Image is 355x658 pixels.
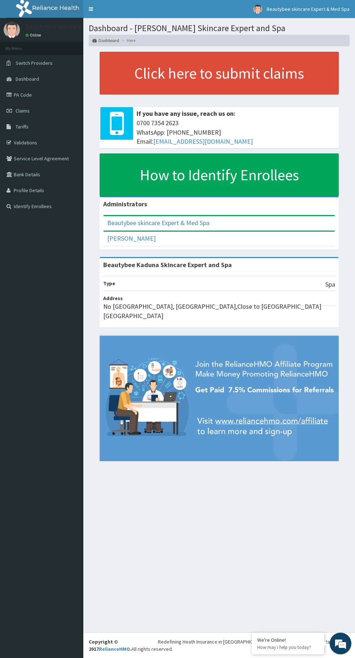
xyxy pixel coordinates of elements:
div: We're Online! [257,637,319,643]
p: How may I help you today? [257,644,319,650]
a: Beautybee skincare Expert & Med Spa [107,219,209,227]
img: User Image [4,22,20,38]
div: Redefining Heath Insurance in [GEOGRAPHIC_DATA] using Telemedicine and Data Science! [158,638,350,645]
span: Beautybee skincare Expert & Med Spa [267,6,350,12]
p: Beautybee skincare Expert & Med Spa [25,24,132,30]
strong: Beautybee Kaduna Skincare Expert and Spa [103,261,232,269]
img: User Image [253,5,262,14]
span: Tariffs [16,123,29,130]
img: provider-team-banner.png [100,336,339,461]
p: Spa [325,280,335,289]
span: Claims [16,107,30,114]
b: Type [103,280,115,287]
b: Address [103,295,123,301]
p: No [GEOGRAPHIC_DATA], [GEOGRAPHIC_DATA],Close to [GEOGRAPHIC_DATA] [GEOGRAPHIC_DATA] [103,302,335,320]
span: 0700 7354 2623 WhatsApp: [PHONE_NUMBER] Email: [137,118,335,146]
h1: Dashboard - [PERSON_NAME] Skincare Expert and Spa [89,24,350,33]
a: [PERSON_NAME] [107,234,156,242]
a: Click here to submit claims [100,52,339,94]
b: If you have any issue, reach us on: [137,109,235,118]
span: Switch Providers [16,60,53,66]
b: Administrators [103,200,147,208]
strong: Copyright © 2017 . [89,638,131,652]
a: Dashboard [92,37,119,43]
li: Here [120,37,135,43]
span: Dashboard [16,76,39,82]
a: Online [25,33,43,38]
footer: All rights reserved. [83,632,355,658]
a: [EMAIL_ADDRESS][DOMAIN_NAME] [153,137,253,145]
a: RelianceHMO [99,646,130,652]
a: How to Identify Enrollees [100,153,339,196]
